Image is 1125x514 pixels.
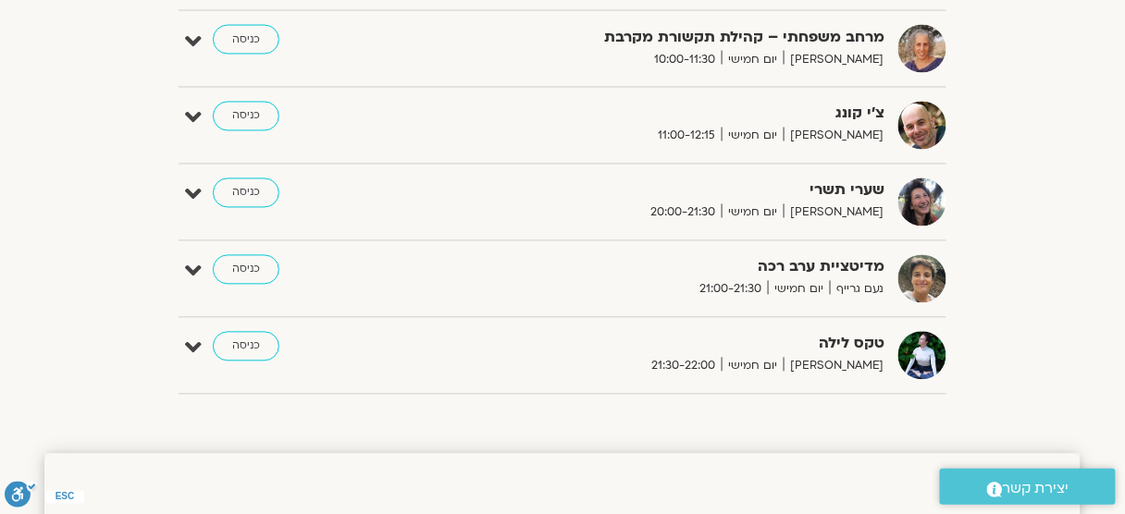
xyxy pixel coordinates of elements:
[431,332,884,357] strong: טקס לילה
[213,255,279,285] a: כניסה
[722,203,784,223] span: יום חמישי
[431,25,884,50] strong: מרחב משפחתי – קהילת תקשורת מקרבת
[768,280,830,300] span: יום חמישי
[784,50,884,69] span: [PERSON_NAME]
[784,357,884,376] span: [PERSON_NAME]
[213,25,279,55] a: כניסה
[213,102,279,131] a: כניסה
[722,127,784,146] span: יום חמישי
[648,50,722,69] span: 10:00-11:30
[693,280,768,300] span: 21:00-21:30
[784,203,884,223] span: [PERSON_NAME]
[1003,476,1069,501] span: יצירת קשר
[644,203,722,223] span: 20:00-21:30
[651,127,722,146] span: 11:00-12:15
[431,178,884,203] strong: שערי תשרי
[784,127,884,146] span: [PERSON_NAME]
[213,178,279,208] a: כניסה
[431,102,884,127] strong: צ'י קונג
[722,357,784,376] span: יום חמישי
[940,469,1116,505] a: יצירת קשר
[431,255,884,280] strong: מדיטציית ערב רכה
[830,280,884,300] span: נעם גרייף
[645,357,722,376] span: 21:30-22:00
[213,332,279,361] a: כניסה
[722,50,784,69] span: יום חמישי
